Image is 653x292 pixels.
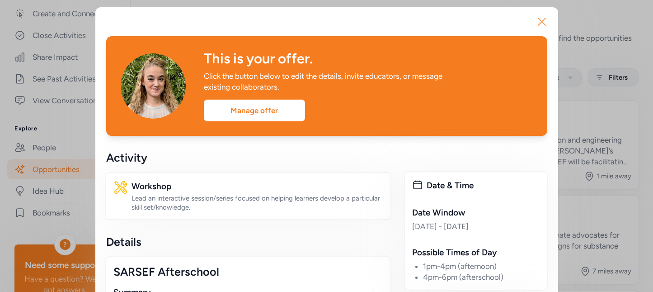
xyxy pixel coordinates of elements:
div: SARSEF Afterschool [113,264,383,279]
div: Details [106,235,390,249]
div: Lead an interactive session/series focused on helping learners develop a particular skill set/kno... [132,194,383,212]
div: Manage offer [204,100,305,121]
div: [DATE] - [DATE] [412,221,540,232]
div: Date & Time [427,179,540,192]
div: Workshop [132,180,383,193]
img: Avatar [121,53,186,119]
div: Date Window [412,206,540,219]
li: 1pm-4pm (afternoon) [423,261,540,272]
div: Activity [106,150,390,165]
div: Possible Times of Day [412,246,540,259]
li: 4pm-6pm (afterschool) [423,272,540,282]
div: This is your offer. [204,51,533,67]
div: Click the button below to edit the details, invite educators, or message existing collaborators. [204,71,464,92]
